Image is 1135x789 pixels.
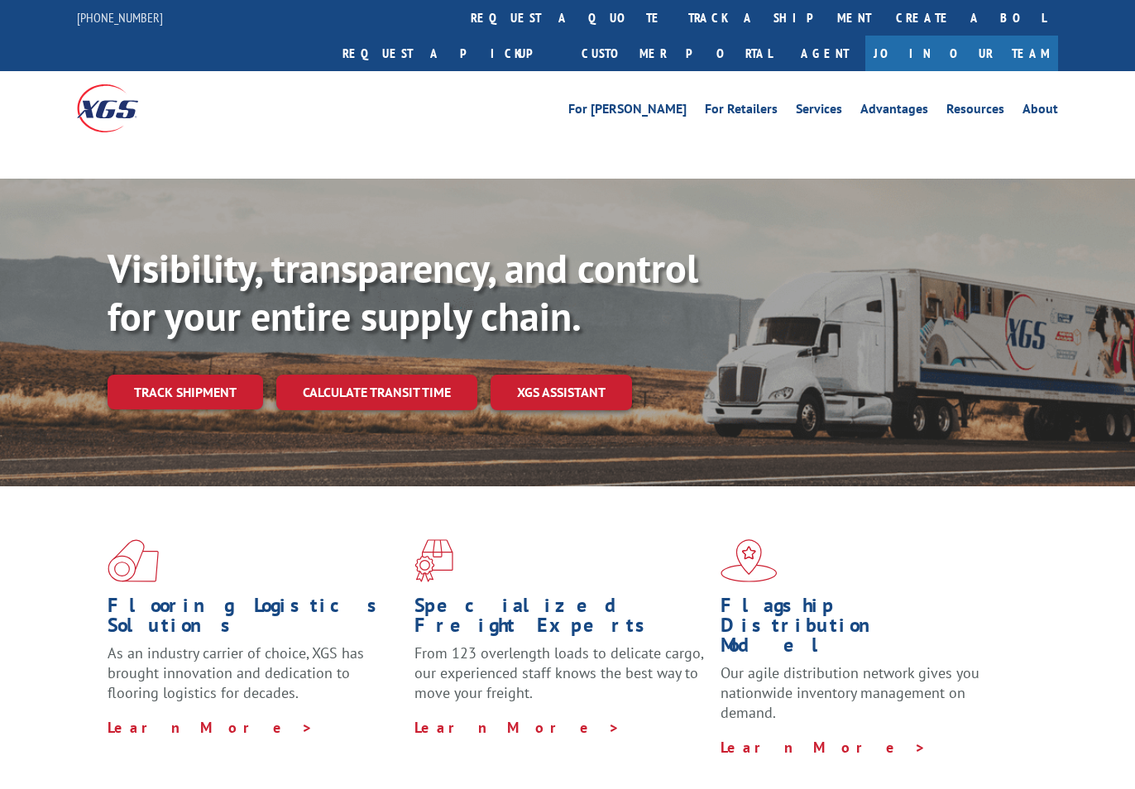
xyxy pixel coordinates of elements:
a: Learn More > [414,718,620,737]
a: Track shipment [108,375,263,409]
img: xgs-icon-total-supply-chain-intelligence-red [108,539,159,582]
img: xgs-icon-flagship-distribution-model-red [721,539,778,582]
span: Our agile distribution network gives you nationwide inventory management on demand. [721,663,979,722]
a: Agent [784,36,865,71]
a: About [1022,103,1058,121]
a: Services [796,103,842,121]
a: Advantages [860,103,928,121]
a: For Retailers [705,103,778,121]
img: xgs-icon-focused-on-flooring-red [414,539,453,582]
a: Calculate transit time [276,375,477,410]
h1: Flagship Distribution Model [721,595,1015,663]
a: Request a pickup [330,36,569,71]
b: Visibility, transparency, and control for your entire supply chain. [108,242,698,342]
p: From 123 overlength loads to delicate cargo, our experienced staff knows the best way to move you... [414,643,709,717]
a: Join Our Team [865,36,1058,71]
a: XGS ASSISTANT [491,375,632,410]
a: Learn More > [721,738,927,757]
a: Customer Portal [569,36,784,71]
a: For [PERSON_NAME] [568,103,687,121]
a: [PHONE_NUMBER] [77,9,163,26]
a: Learn More > [108,718,314,737]
a: Resources [946,103,1004,121]
h1: Specialized Freight Experts [414,595,709,643]
h1: Flooring Logistics Solutions [108,595,402,643]
span: As an industry carrier of choice, XGS has brought innovation and dedication to flooring logistics... [108,643,364,702]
